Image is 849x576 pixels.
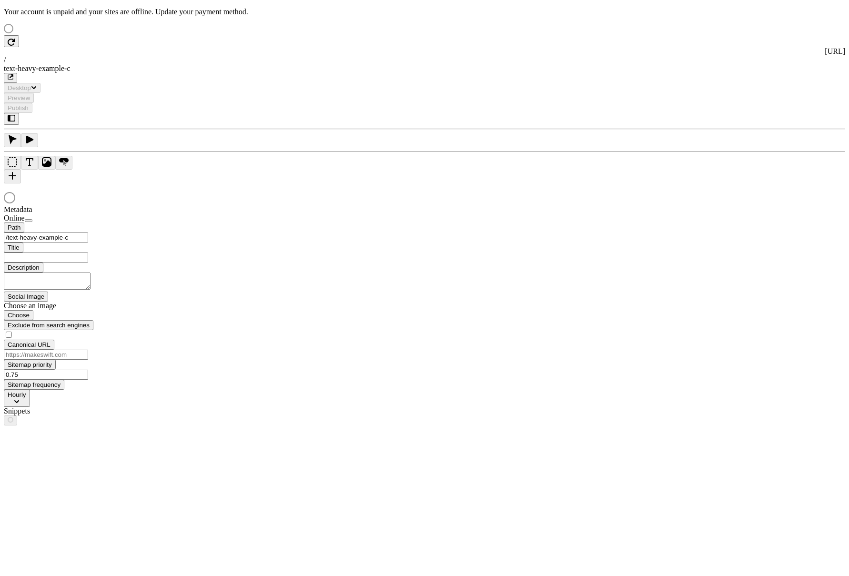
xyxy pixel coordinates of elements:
button: Path [4,222,24,232]
button: Description [4,263,43,273]
div: Choose an image [4,302,118,310]
span: Desktop [8,84,31,91]
span: Update your payment method. [155,8,248,16]
span: Publish [8,104,29,111]
button: Image [38,156,55,170]
button: Title [4,243,23,253]
button: Button [55,156,72,170]
button: Hourly [4,390,30,407]
span: Preview [8,94,30,101]
div: Snippets [4,407,118,415]
div: Metadata [4,205,118,214]
span: Online [4,214,25,222]
input: https://makeswift.com [4,350,88,360]
button: Sitemap priority [4,360,56,370]
div: text-heavy-example-c [4,64,845,73]
button: Choose [4,310,33,320]
button: Box [4,156,21,170]
button: Publish [4,103,32,113]
button: Social Image [4,292,48,302]
button: Text [21,156,38,170]
p: Your account is unpaid and your sites are offline. [4,8,845,16]
button: Canonical URL [4,340,54,350]
button: Exclude from search engines [4,320,93,330]
button: Preview [4,93,34,103]
button: Sitemap frequency [4,380,64,390]
span: Choose [8,312,30,319]
div: [URL] [4,47,845,56]
button: Desktop [4,83,40,93]
span: Hourly [8,391,26,398]
div: / [4,56,845,64]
